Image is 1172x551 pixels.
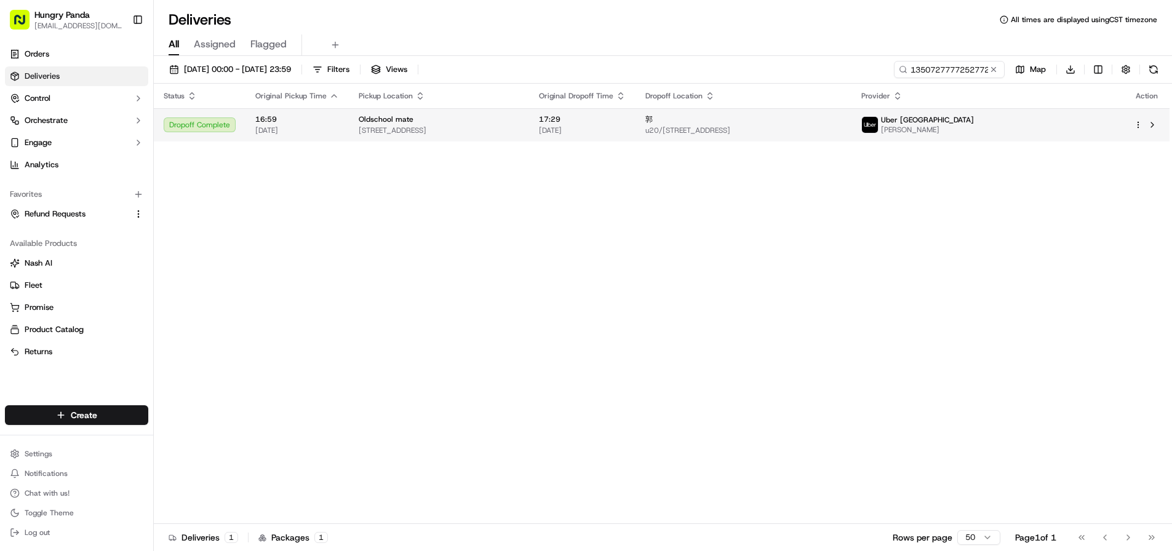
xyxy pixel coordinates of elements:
span: • [41,191,45,200]
a: 📗Knowledge Base [7,270,99,292]
span: Toggle Theme [25,508,74,518]
img: Asif Zaman Khan [12,212,32,232]
div: 1 [314,532,328,543]
div: Packages [258,531,328,544]
span: Flagged [250,37,287,52]
span: Settings [25,449,52,459]
img: 1736555255976-a54dd68f-1ca7-489b-9aae-adbdc363a1c4 [12,117,34,140]
button: Notifications [5,465,148,482]
span: u20/[STREET_ADDRESS] [645,125,842,135]
span: Original Pickup Time [255,91,327,101]
span: Status [164,91,185,101]
span: 16:59 [255,114,339,124]
span: Notifications [25,469,68,478]
button: Refund Requests [5,204,148,224]
button: Orchestrate [5,111,148,130]
button: Views [365,61,413,78]
div: Past conversations [12,160,82,170]
button: [DATE] 00:00 - [DATE] 23:59 [164,61,297,78]
span: Knowledge Base [25,275,94,287]
span: All [169,37,179,52]
a: Promise [10,302,143,313]
h1: Deliveries [169,10,231,30]
button: Nash AI [5,253,148,273]
button: Fleet [5,275,148,295]
span: 8月27日 [109,224,138,234]
span: Refund Requests [25,208,86,220]
span: 9月17日 [47,191,76,200]
span: Assigned [194,37,236,52]
span: [DATE] [539,125,626,135]
button: Log out [5,524,148,541]
div: Favorites [5,184,148,204]
div: Start new chat [55,117,202,130]
span: Analytics [25,159,58,170]
span: Create [71,409,97,421]
p: Welcome 👋 [12,49,224,69]
span: Uber [GEOGRAPHIC_DATA] [881,115,974,125]
button: Filters [307,61,355,78]
img: 1736555255976-a54dd68f-1ca7-489b-9aae-adbdc363a1c4 [25,224,34,234]
span: Pickup Location [359,91,413,101]
span: Log out [25,528,50,537]
div: We're available if you need us! [55,130,169,140]
button: Returns [5,342,148,362]
a: Returns [10,346,143,357]
span: Control [25,93,50,104]
button: Product Catalog [5,320,148,339]
button: Create [5,405,148,425]
button: [EMAIL_ADDRESS][DOMAIN_NAME] [34,21,122,31]
button: Start new chat [209,121,224,136]
span: Provider [861,91,890,101]
span: Product Catalog [25,324,84,335]
span: Fleet [25,280,42,291]
span: Orders [25,49,49,60]
span: Returns [25,346,52,357]
span: [DATE] [255,125,339,135]
div: Deliveries [169,531,238,544]
span: All times are displayed using CST timezone [1011,15,1157,25]
span: • [102,224,106,234]
a: Fleet [10,280,143,291]
span: Oldschool mate [359,114,413,124]
button: Toggle Theme [5,504,148,521]
button: Promise [5,298,148,317]
span: Dropoff Location [645,91,703,101]
div: Page 1 of 1 [1015,531,1056,544]
a: Nash AI [10,258,143,269]
span: Deliveries [25,71,60,82]
span: [PERSON_NAME] [38,224,100,234]
span: Engage [25,137,52,148]
span: Promise [25,302,54,313]
a: Analytics [5,155,148,175]
img: Nash [12,12,37,37]
span: Filters [327,64,349,75]
span: Original Dropoff Time [539,91,613,101]
button: Hungry Panda [34,9,90,21]
span: 17:29 [539,114,626,124]
img: 8016278978528_b943e370aa5ada12b00a_72.png [26,117,48,140]
span: Orchestrate [25,115,68,126]
div: 💻 [104,276,114,286]
div: 1 [225,532,238,543]
div: Available Products [5,234,148,253]
a: Deliveries [5,66,148,86]
a: Product Catalog [10,324,143,335]
p: Rows per page [893,531,952,544]
input: Got a question? Start typing here... [32,79,221,92]
input: Type to search [894,61,1005,78]
button: Chat with us! [5,485,148,502]
span: Views [386,64,407,75]
img: uber-new-logo.jpeg [862,117,878,133]
button: Settings [5,445,148,462]
button: Refresh [1145,61,1162,78]
span: Nash AI [25,258,52,269]
span: Chat with us! [25,488,70,498]
div: Action [1134,91,1160,101]
span: API Documentation [116,275,197,287]
span: Map [1030,64,1046,75]
button: Hungry Panda[EMAIL_ADDRESS][DOMAIN_NAME] [5,5,127,34]
span: [DATE] 00:00 - [DATE] 23:59 [184,64,291,75]
button: Map [1010,61,1051,78]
